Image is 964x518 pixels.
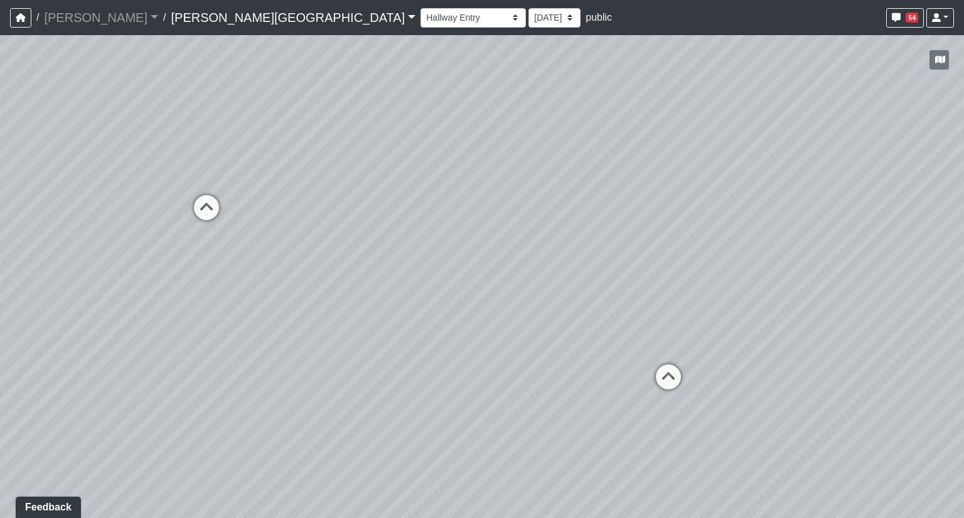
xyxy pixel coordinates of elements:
span: 54 [906,13,918,23]
span: / [158,5,171,30]
span: public [586,12,612,23]
button: 54 [886,8,924,28]
iframe: Ybug feedback widget [9,493,83,518]
span: / [31,5,44,30]
a: [PERSON_NAME] [44,5,158,30]
a: [PERSON_NAME][GEOGRAPHIC_DATA] [171,5,415,30]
